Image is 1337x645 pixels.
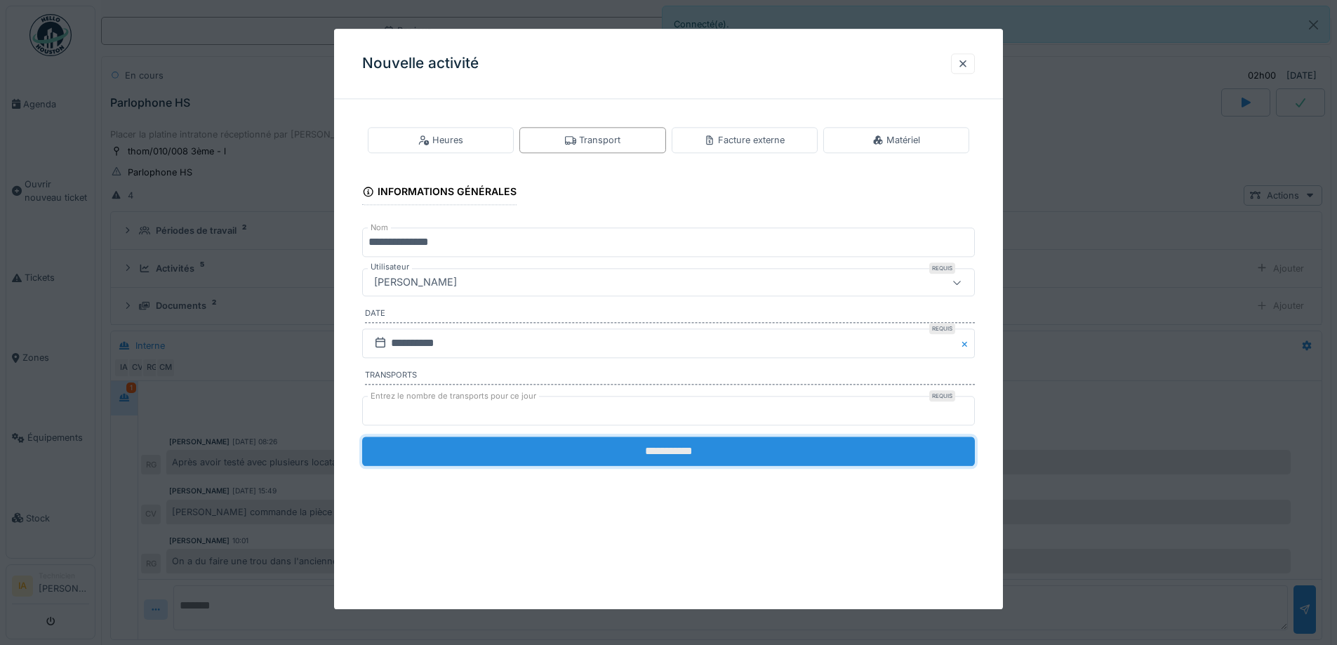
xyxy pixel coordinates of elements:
label: Utilisateur [368,262,412,274]
div: Heures [418,133,463,147]
div: Matériel [872,133,920,147]
div: [PERSON_NAME] [368,275,463,291]
div: Requis [929,263,955,274]
label: Date [365,308,975,324]
div: Requis [929,390,955,401]
div: Informations générales [362,182,517,206]
div: Facture externe [704,133,785,147]
div: Requis [929,323,955,334]
h3: Nouvelle activité [362,55,479,72]
label: Transports [365,369,975,385]
button: Close [959,328,975,358]
div: Transport [565,133,620,147]
label: Entrez le nombre de transports pour ce jour [368,390,539,402]
label: Nom [368,222,391,234]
